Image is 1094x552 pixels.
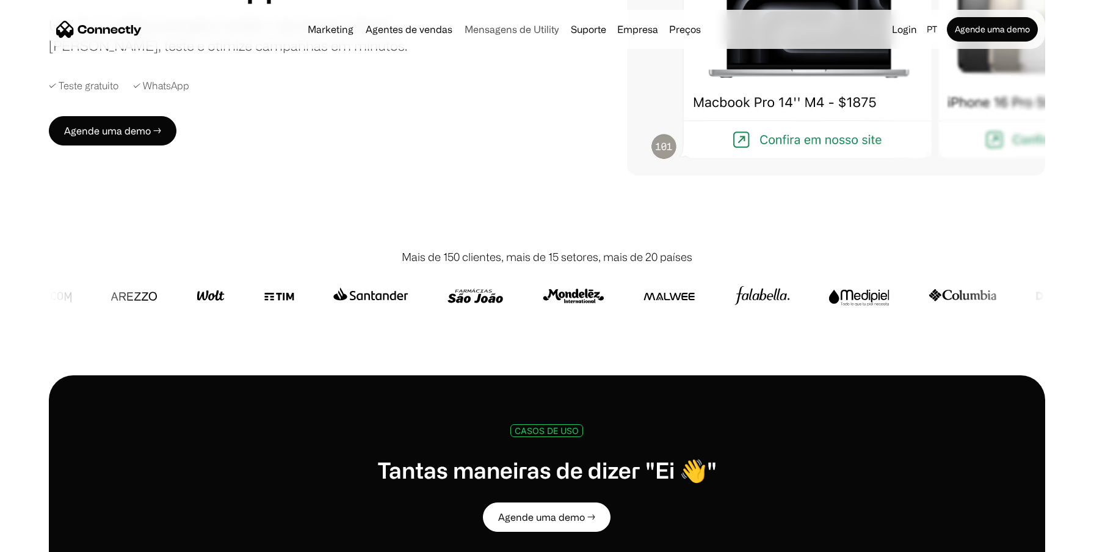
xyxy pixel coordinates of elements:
[947,17,1038,42] a: Agende uma demo
[56,20,142,39] a: home
[12,529,73,548] aside: Language selected: Português (Brasil)
[303,24,358,34] a: Marketing
[922,21,944,38] div: pt
[460,24,563,34] a: Mensagens de Utility
[927,21,937,38] div: pt
[664,24,706,34] a: Preços
[49,116,176,145] a: Agende uma demo →
[515,426,579,435] div: CASOS DE USO
[483,502,610,532] a: Agende uma demo →
[377,457,717,483] h1: Tantas maneiras de dizer "Ei 👋"
[24,531,73,548] ul: Language list
[402,249,692,265] div: Mais de 150 clientes, mais de 15 setores, mais de 20 países
[614,21,662,38] div: Empresa
[361,24,457,34] a: Agentes de vendas
[617,21,658,38] div: Empresa
[566,24,611,34] a: Suporte
[49,80,118,92] div: ✓ Teste gratuito
[887,21,922,38] a: Login
[133,80,189,92] div: ✓ WhatsApp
